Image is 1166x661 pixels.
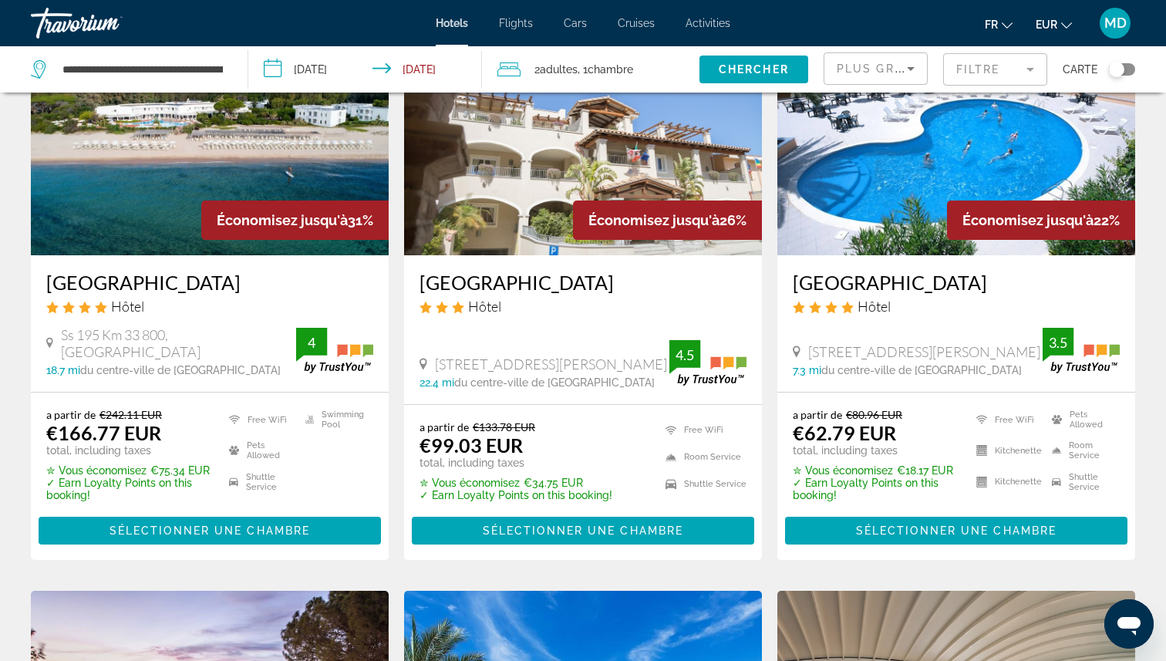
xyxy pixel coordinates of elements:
a: Cruises [618,17,655,29]
button: Toggle map [1097,62,1135,76]
button: User Menu [1095,7,1135,39]
span: 7.3 mi [793,364,821,376]
p: ✓ Earn Loyalty Points on this booking! [793,477,957,501]
button: Check-in date: Oct 1, 2025 Check-out date: Oct 2, 2025 [248,46,481,93]
a: Travorium [31,3,185,43]
img: Hotel image [31,8,389,255]
div: 3.5 [1043,333,1073,352]
span: Hôtel [468,298,501,315]
span: a partir de [420,420,469,433]
ins: €99.03 EUR [420,433,523,457]
div: 26% [573,201,762,240]
button: Sélectionner une chambre [412,517,754,545]
span: du centre-ville de [GEOGRAPHIC_DATA] [80,364,281,376]
p: €75.34 EUR [46,464,210,477]
span: Économisez jusqu'à [588,212,719,228]
span: MD [1104,15,1127,31]
div: 4 [296,333,327,352]
li: Kitchenette [969,439,1044,462]
li: Room Service [658,447,746,467]
div: 3 star Hotel [420,298,746,315]
iframe: Bouton de lancement de la fenêtre de messagerie [1104,599,1154,649]
span: 22.4 mi [420,376,454,389]
span: [STREET_ADDRESS][PERSON_NAME] [435,356,667,373]
span: Sélectionner une chambre [483,524,683,537]
button: Filter [943,52,1047,86]
li: Shuttle Service [221,470,297,494]
a: Activities [686,17,730,29]
p: total, including taxes [793,444,957,457]
img: trustyou-badge.svg [1043,328,1120,373]
div: 4 star Hotel [46,298,373,315]
div: 4 star Hotel [793,298,1120,315]
li: Free WiFi [658,420,746,440]
img: trustyou-badge.svg [669,340,746,386]
li: Shuttle Service [1044,470,1120,494]
del: €133.78 EUR [473,420,535,433]
li: Swimming Pool [298,408,373,431]
p: €34.75 EUR [420,477,612,489]
span: du centre-ville de [GEOGRAPHIC_DATA] [454,376,655,389]
li: Pets Allowed [221,439,297,462]
p: ✓ Earn Loyalty Points on this booking! [420,489,612,501]
span: Économisez jusqu'à [962,212,1094,228]
ins: €62.79 EUR [793,421,896,444]
button: Change currency [1036,13,1072,35]
img: trustyou-badge.svg [296,328,373,373]
span: Plus grandes économies [837,62,1021,75]
span: Hôtel [111,298,144,315]
span: Ss 195 Km 33 800, [GEOGRAPHIC_DATA] [61,326,296,360]
a: Sélectionner une chambre [39,520,381,537]
p: total, including taxes [46,444,210,457]
div: 22% [947,201,1135,240]
span: du centre-ville de [GEOGRAPHIC_DATA] [821,364,1022,376]
span: Adultes [540,63,578,76]
li: Shuttle Service [658,474,746,494]
span: Carte [1063,59,1097,80]
span: , 1 [578,59,633,80]
button: Sélectionner une chambre [785,517,1127,545]
div: 4.5 [669,346,700,364]
img: Hotel image [777,8,1135,255]
p: total, including taxes [420,457,612,469]
span: Chercher [719,63,789,76]
a: Sélectionner une chambre [785,520,1127,537]
span: 18.7 mi [46,364,80,376]
li: Kitchenette [969,470,1044,494]
span: 2 [534,59,578,80]
span: Sélectionner une chambre [110,524,310,537]
img: Hotel image [404,8,762,255]
button: Travelers: 2 adults, 0 children [482,46,699,93]
span: Chambre [588,63,633,76]
span: ✮ Vous économisez [46,464,147,477]
h3: [GEOGRAPHIC_DATA] [46,271,373,294]
span: ✮ Vous économisez [420,477,520,489]
li: Free WiFi [221,408,297,431]
ins: €166.77 EUR [46,421,161,444]
a: Flights [499,17,533,29]
span: EUR [1036,19,1057,31]
a: [GEOGRAPHIC_DATA] [420,271,746,294]
li: Room Service [1044,439,1120,462]
a: [GEOGRAPHIC_DATA] [793,271,1120,294]
button: Sélectionner une chambre [39,517,381,545]
mat-select: Sort by [837,59,915,78]
a: Cars [564,17,587,29]
span: fr [985,19,998,31]
span: [STREET_ADDRESS][PERSON_NAME] [808,343,1040,360]
div: 31% [201,201,389,240]
a: Hotels [436,17,468,29]
span: ✮ Vous économisez [793,464,893,477]
span: Économisez jusqu'à [217,212,348,228]
li: Pets Allowed [1044,408,1120,431]
a: Sélectionner une chambre [412,520,754,537]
